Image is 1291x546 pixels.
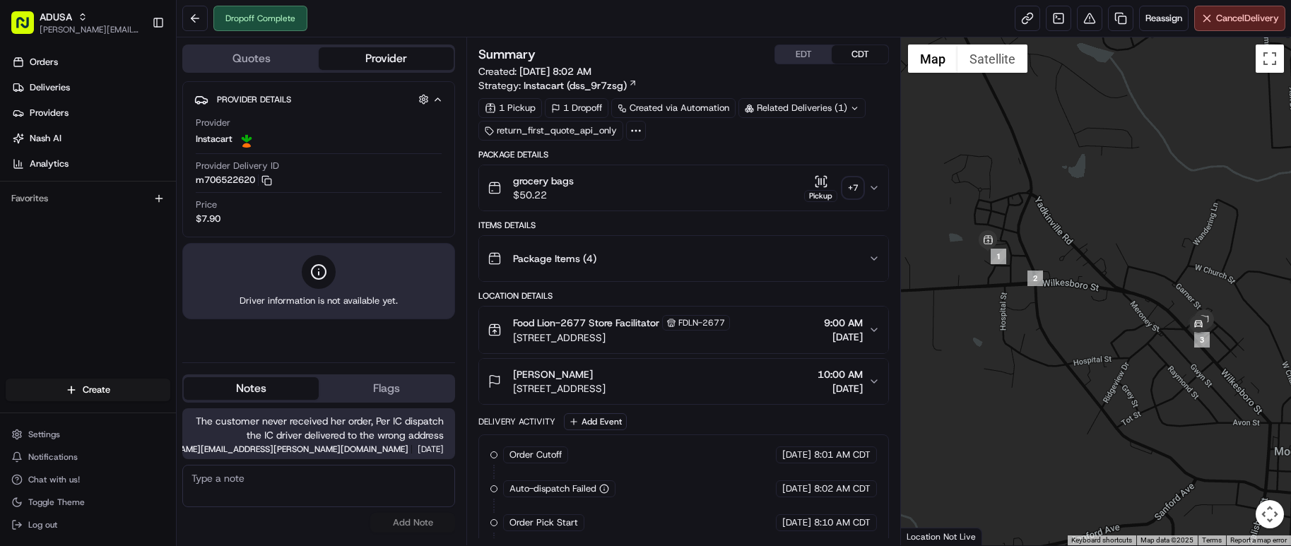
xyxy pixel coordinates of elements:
[908,44,957,73] button: Show street map
[14,14,42,42] img: Nash
[545,98,608,118] div: 1 Dropoff
[513,174,574,188] span: grocery bags
[1194,332,1210,348] div: 3
[196,160,279,172] span: Provider Delivery ID
[30,107,69,119] span: Providers
[196,213,220,225] span: $7.90
[28,451,78,463] span: Notifications
[119,206,131,218] div: 💻
[196,174,272,186] button: m706522620
[28,474,80,485] span: Chat with us!
[824,330,863,344] span: [DATE]
[782,482,811,495] span: [DATE]
[513,188,574,202] span: $50.22
[478,121,623,141] div: return_first_quote_api_only
[1230,536,1287,544] a: Report a map error
[6,425,170,444] button: Settings
[513,367,593,381] span: [PERSON_NAME]
[196,133,232,146] span: Instacart
[48,135,232,149] div: Start new chat
[14,206,25,218] div: 📗
[6,447,170,467] button: Notifications
[240,295,398,307] span: Driver information is not available yet.
[513,381,606,396] span: [STREET_ADDRESS]
[134,205,227,219] span: API Documentation
[479,236,888,281] button: Package Items (4)
[814,482,871,495] span: 8:02 AM CDT
[37,91,233,106] input: Clear
[478,149,889,160] div: Package Details
[30,158,69,170] span: Analytics
[114,199,232,225] a: 💻API Documentation
[1140,536,1193,544] span: Map data ©2025
[217,94,291,105] span: Provider Details
[184,47,319,70] button: Quotes
[513,251,596,266] span: Package Items ( 4 )
[678,317,725,328] span: FDLN-2677
[479,165,888,210] button: grocery bags$50.22Pickup+7
[28,497,85,508] span: Toggle Theme
[6,187,170,210] div: Favorites
[509,449,562,461] span: Order Cutoff
[48,149,179,160] div: We're available if you need us!
[478,98,542,118] div: 1 Pickup
[818,381,863,396] span: [DATE]
[240,139,257,156] button: Start new chat
[6,51,176,73] a: Orders
[1027,271,1043,286] div: 2
[196,117,230,129] span: Provider
[782,449,811,461] span: [DATE]
[1139,6,1189,31] button: Reassign
[814,449,871,461] span: 8:01 AM CDT
[30,56,58,69] span: Orders
[479,359,888,404] button: [PERSON_NAME][STREET_ADDRESS]10:00 AM[DATE]
[319,377,454,400] button: Flags
[184,377,319,400] button: Notes
[478,290,889,302] div: Location Details
[1256,500,1284,528] button: Map camera controls
[100,239,171,250] a: Powered byPylon
[238,131,255,148] img: profile_instacart_ahold_partner.png
[134,445,408,453] span: [PERSON_NAME][EMAIL_ADDRESS][PERSON_NAME][DOMAIN_NAME]
[564,413,627,430] button: Add Event
[513,316,659,330] span: Food Lion-2677 Store Facilitator
[30,81,70,94] span: Deliveries
[1194,6,1285,31] button: CancelDelivery
[194,414,444,442] span: The customer never received her order, Per IC dispatch the IC driver delivered to the wrong address
[1202,536,1222,544] a: Terms
[1145,12,1182,25] span: Reassign
[957,44,1027,73] button: Show satellite imagery
[1216,12,1279,25] span: Cancel Delivery
[1256,44,1284,73] button: Toggle fullscreen view
[611,98,736,118] a: Created via Automation
[478,220,889,231] div: Items Details
[28,429,60,440] span: Settings
[6,153,176,175] a: Analytics
[775,45,832,64] button: EDT
[814,516,871,529] span: 8:10 AM CDT
[991,249,1006,264] div: 1
[40,24,141,35] button: [PERSON_NAME][EMAIL_ADDRESS][PERSON_NAME][DOMAIN_NAME]
[478,48,536,61] h3: Summary
[843,178,863,198] div: + 7
[832,45,888,64] button: CDT
[319,47,454,70] button: Provider
[804,174,837,202] button: Pickup
[904,527,951,545] a: Open this area in Google Maps (opens a new window)
[40,10,72,24] button: ADUSA
[804,190,837,202] div: Pickup
[14,135,40,160] img: 1736555255976-a54dd68f-1ca7-489b-9aae-adbdc363a1c4
[901,528,982,545] div: Location Not Live
[194,88,443,111] button: Provider Details
[30,132,61,145] span: Nash AI
[519,65,591,78] span: [DATE] 8:02 AM
[782,516,811,529] span: [DATE]
[513,331,730,345] span: [STREET_ADDRESS]
[28,205,108,219] span: Knowledge Base
[479,307,888,353] button: Food Lion-2677 Store FacilitatorFDLN-2677[STREET_ADDRESS]9:00 AM[DATE]
[6,102,176,124] a: Providers
[6,127,176,150] a: Nash AI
